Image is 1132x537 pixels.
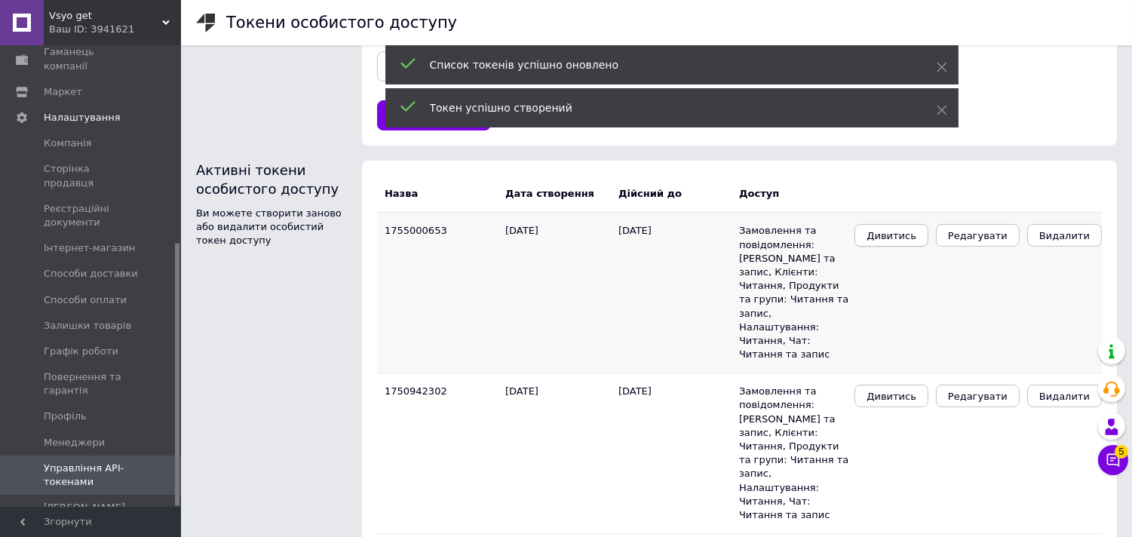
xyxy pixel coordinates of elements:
span: Активні токени особистого доступу [196,162,339,197]
span: Редагувати [948,230,1008,241]
span: Немає доступу [377,51,603,81]
div: Токен успішно створений [430,100,899,115]
button: Дивитись [854,224,928,247]
td: Дата створення [505,176,611,213]
span: Способи оплати [44,293,127,307]
button: Редагувати [936,224,1020,247]
button: Створити токен [377,100,491,130]
span: Залишки товарів [44,319,131,333]
td: [DATE] [611,213,739,373]
button: Видалити [1027,385,1102,407]
span: 5 [1115,445,1128,459]
span: Реєстраційні документи [44,202,140,229]
td: Дійсний до [611,176,739,213]
span: Повернення та гарантія [44,370,140,397]
td: [DATE] [505,213,611,373]
span: Дивитись [867,391,916,402]
td: Назва [377,176,505,213]
span: Управління API-токенами [44,462,140,489]
span: Профіль [44,410,87,423]
h1: Токени особистого доступу [226,14,457,32]
td: [DATE] [611,373,739,534]
span: Маркет [44,85,82,99]
td: Замовлення та повідомлення: [PERSON_NAME] та запис, Клієнти: Читання, Продукти та групи: Читання ... [739,213,852,373]
div: Список токенів успішно оновлено [430,57,899,72]
td: Доступ [739,176,852,213]
span: Vsyo get [49,9,162,23]
span: Сторінка продавця [44,162,140,189]
span: Дивитись [867,230,916,241]
span: Способи доставки [44,267,138,281]
td: Замовлення та повідомлення: [PERSON_NAME] та запис, Клієнти: Читання, Продукти та групи: Читання ... [739,373,852,534]
td: 1750942302 [377,373,505,534]
span: Гаманець компанії [44,45,140,72]
button: Редагувати [936,385,1020,407]
span: Графік роботи [44,345,118,358]
td: [DATE] [505,373,611,534]
button: Дивитись [854,385,928,407]
span: Видалити [1039,230,1090,241]
span: Менеджери [44,436,105,450]
span: Ви можете створити заново або видалити особистий токен доступу [196,207,342,246]
button: Чат з покупцем5 [1098,445,1128,475]
td: 1755000653 [377,213,505,373]
span: Видалити [1039,391,1090,402]
button: Видалити [1027,224,1102,247]
span: Інтернет-магазин [44,241,135,255]
span: Налаштування [44,111,121,124]
span: Редагувати [948,391,1008,402]
span: Компанія [44,137,91,150]
div: Ваш ID: 3941621 [49,23,181,36]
